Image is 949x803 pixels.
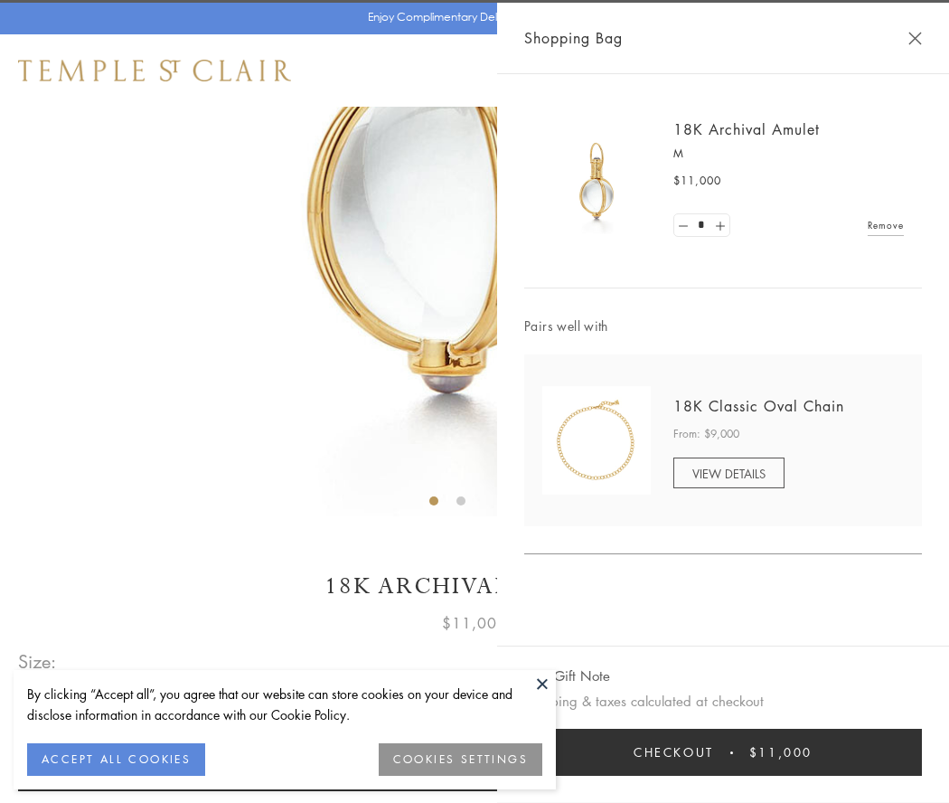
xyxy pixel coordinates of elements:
[442,611,507,635] span: $11,000
[524,26,623,50] span: Shopping Bag
[542,127,651,235] img: 18K Archival Amulet
[27,743,205,776] button: ACCEPT ALL COOKIES
[18,571,931,602] h1: 18K Archival Amulet
[524,316,922,336] span: Pairs well with
[673,396,844,416] a: 18K Classic Oval Chain
[27,684,542,725] div: By clicking “Accept all”, you agree that our website can store cookies on your device and disclos...
[749,742,813,762] span: $11,000
[542,386,651,495] img: N88865-OV18
[868,215,904,235] a: Remove
[673,172,721,190] span: $11,000
[673,458,785,488] a: VIEW DETAILS
[379,743,542,776] button: COOKIES SETTINGS
[908,32,922,45] button: Close Shopping Bag
[634,742,714,762] span: Checkout
[524,690,922,713] p: Shipping & taxes calculated at checkout
[673,425,739,443] span: From: $9,000
[710,214,728,237] a: Set quantity to 2
[692,465,766,482] span: VIEW DETAILS
[524,729,922,776] button: Checkout $11,000
[673,145,904,163] p: M
[674,214,692,237] a: Set quantity to 0
[18,647,58,676] span: Size:
[524,665,610,687] button: Add Gift Note
[18,60,291,81] img: Temple St. Clair
[673,119,820,139] a: 18K Archival Amulet
[368,8,573,26] p: Enjoy Complimentary Delivery & Returns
